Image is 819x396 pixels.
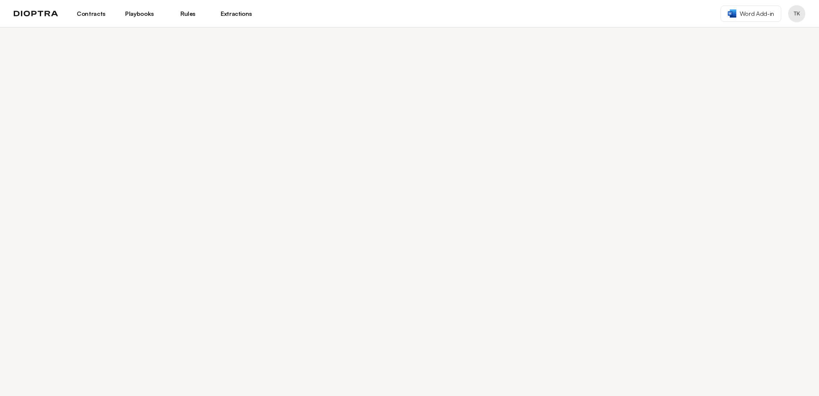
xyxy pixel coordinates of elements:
[169,6,207,21] a: Rules
[728,9,736,18] img: word
[740,9,774,18] span: Word Add-in
[217,6,255,21] a: Extractions
[120,6,158,21] a: Playbooks
[14,11,58,17] img: logo
[72,6,110,21] a: Contracts
[720,6,781,22] a: Word Add-in
[788,5,805,22] button: Profile menu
